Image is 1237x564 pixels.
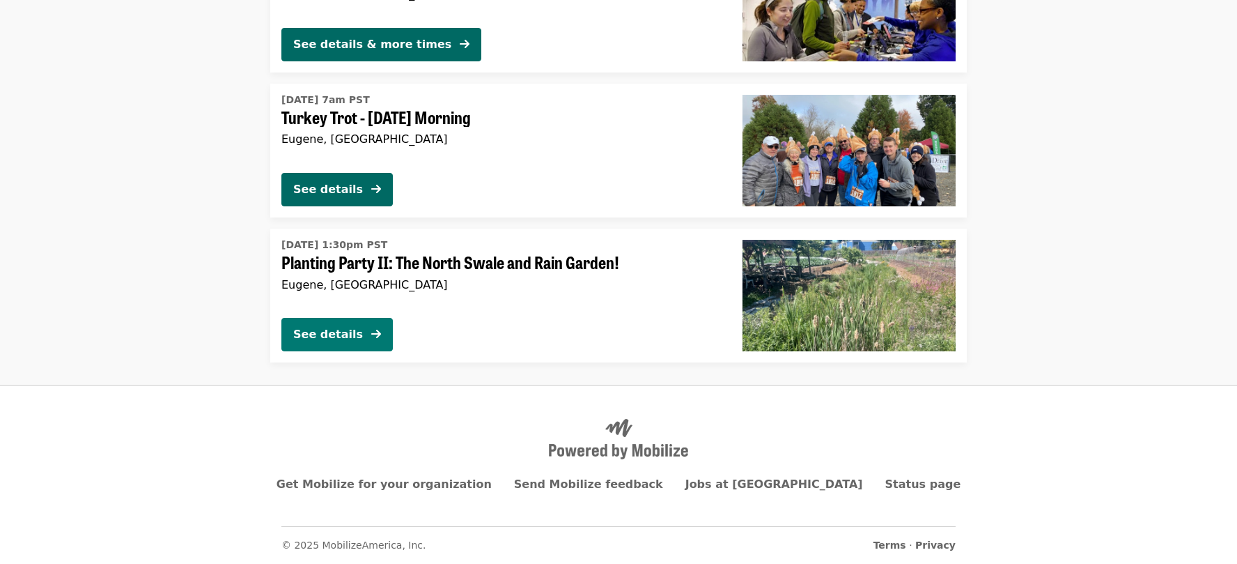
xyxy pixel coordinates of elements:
[281,526,956,553] nav: Secondary footer navigation
[514,478,663,491] a: Send Mobilize feedback
[270,84,967,218] a: See details for "Turkey Trot - Thanksgiving Morning"
[281,238,387,252] time: [DATE] 1:30pm PST
[281,318,393,351] button: See details
[293,326,363,343] div: See details
[281,28,481,61] button: See details & more times
[293,181,363,198] div: See details
[371,328,381,341] i: arrow-right icon
[281,252,720,273] span: Planting Party II: The North Swale and Rain Garden!
[281,132,720,146] div: Eugene, [GEOGRAPHIC_DATA]
[281,278,720,291] div: Eugene, [GEOGRAPHIC_DATA]
[270,229,967,363] a: See details for "Planting Party II: The North Swale and Rain Garden!"
[371,183,381,196] i: arrow-right icon
[873,538,956,553] span: ·
[685,478,863,491] a: Jobs at [GEOGRAPHIC_DATA]
[293,36,451,53] div: See details & more times
[281,476,956,493] nav: Primary footer navigation
[281,93,370,107] time: [DATE] 7am PST
[742,240,956,351] img: Planting Party II: The North Swale and Rain Garden! organized by Food for Lane County
[277,478,492,491] a: Get Mobilize for your organization
[885,478,961,491] a: Status page
[281,173,393,206] button: See details
[549,419,688,459] img: Powered by Mobilize
[281,107,720,128] span: Turkey Trot - [DATE] Morning
[873,540,906,551] a: Terms
[460,38,469,51] i: arrow-right icon
[915,540,956,551] a: Privacy
[281,540,426,551] span: © 2025 MobilizeAmerica, Inc.
[742,95,956,206] img: Turkey Trot - Thanksgiving Morning organized by Food for Lane County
